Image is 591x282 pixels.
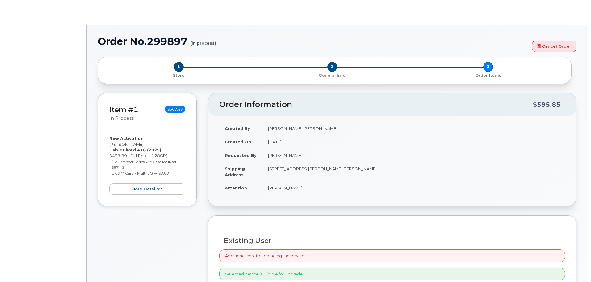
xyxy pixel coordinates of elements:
[106,73,252,78] p: Store
[103,72,254,78] a: 1 Store
[219,249,565,262] div: Additional cost to upgrading the device
[109,136,185,195] div: [PERSON_NAME] $499.99 - Full Retail (128GB)
[262,181,565,195] td: [PERSON_NAME]
[224,237,560,245] h3: Existing User
[111,159,181,170] small: 1 x Defender Series Pro Case for iPad — $67.49
[165,106,185,113] span: $567.48
[109,105,138,114] a: Item #1
[262,122,565,135] td: [PERSON_NAME].[PERSON_NAME]
[225,185,247,190] strong: Attention
[109,183,185,195] button: more details
[98,36,529,47] h1: Order No.299897
[109,147,161,152] strong: Tablet iPad A16 (2025)
[219,268,565,280] div: Selected device is Eligible for upgrade
[225,166,245,177] strong: Shipping Address
[257,73,408,78] p: General Info
[533,99,560,111] div: $595.85
[225,153,257,158] strong: Requested By
[111,171,169,176] small: 1 x SIM Card - Multi 5G — $0.00
[191,36,216,46] small: (in process)
[532,41,576,52] a: Cancel Order
[262,162,565,181] td: [STREET_ADDRESS][PERSON_NAME][PERSON_NAME]
[219,100,533,109] h2: Order Information
[327,62,337,72] span: 2
[262,149,565,162] td: [PERSON_NAME]
[262,135,565,149] td: [DATE]
[225,139,251,144] strong: Created On
[225,126,250,131] strong: Created By
[254,72,410,78] a: 2 General Info
[174,62,184,72] span: 1
[109,115,134,121] small: in process
[109,136,144,141] strong: New Activation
